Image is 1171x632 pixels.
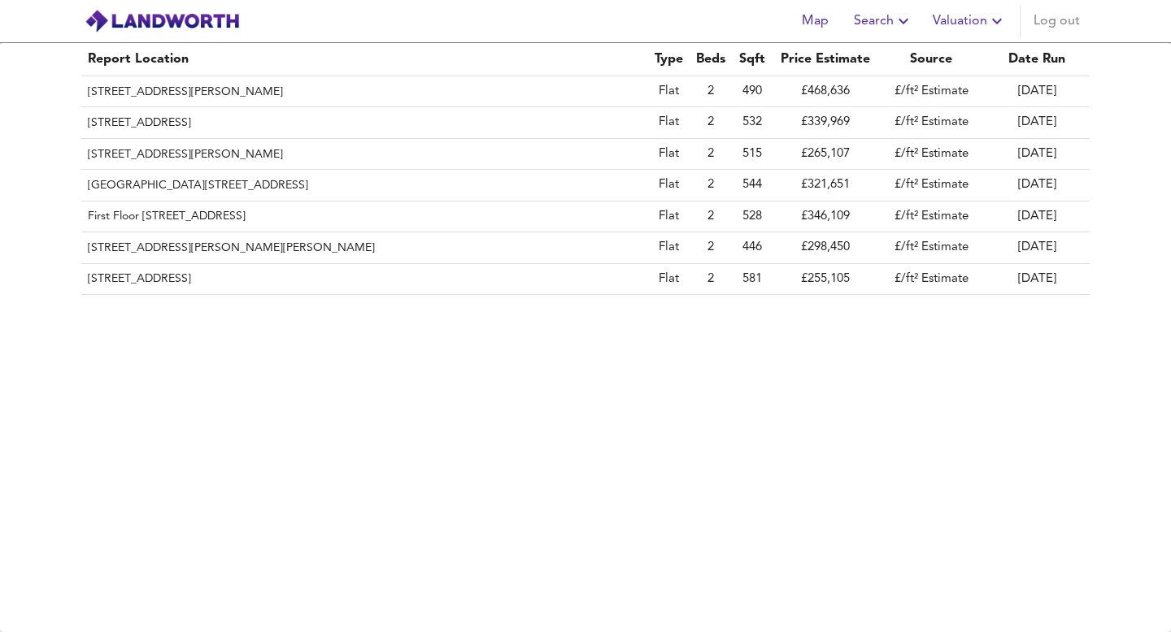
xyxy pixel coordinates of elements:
td: [DATE] [984,264,1090,295]
th: [STREET_ADDRESS] [81,107,648,138]
th: [STREET_ADDRESS][PERSON_NAME] [81,139,648,170]
div: Price Estimate [779,50,872,69]
td: £/ft² Estimate [878,139,984,170]
td: £/ft² Estimate [878,170,984,201]
span: Log out [1034,10,1080,32]
td: £468,636 [773,76,878,107]
td: Flat [648,232,690,263]
button: Valuation [926,5,1013,37]
td: £/ft² Estimate [878,76,984,107]
td: Flat [648,201,690,232]
span: Search [854,10,913,32]
td: Flat [648,139,690,170]
td: 2 [690,76,732,107]
td: £255,105 [773,264,878,295]
div: Source [885,50,977,69]
button: Map [789,5,841,37]
button: Log out [1027,5,1086,37]
td: £321,651 [773,170,878,201]
td: £/ft² Estimate [878,232,984,263]
td: £/ft² Estimate [878,107,984,138]
td: 544 [732,170,773,201]
td: 490 [732,76,773,107]
td: £346,109 [773,201,878,232]
td: 2 [690,232,732,263]
td: £339,969 [773,107,878,138]
td: Flat [648,170,690,201]
td: 2 [690,264,732,295]
td: [DATE] [984,76,1090,107]
td: £298,450 [773,232,878,263]
td: [DATE] [984,170,1090,201]
td: £/ft² Estimate [878,201,984,232]
div: Sqft [738,50,766,69]
div: Beds [696,50,725,69]
td: 2 [690,201,732,232]
td: [DATE] [984,139,1090,170]
td: 2 [690,170,732,201]
td: 2 [690,139,732,170]
td: [DATE] [984,107,1090,138]
th: [STREET_ADDRESS][PERSON_NAME][PERSON_NAME] [81,232,648,263]
div: Date Run [990,50,1083,69]
td: £/ft² Estimate [878,264,984,295]
td: £265,107 [773,139,878,170]
th: [STREET_ADDRESS][PERSON_NAME] [81,76,648,107]
div: Type [655,50,683,69]
td: 581 [732,264,773,295]
img: logo [85,9,240,33]
td: 515 [732,139,773,170]
td: Flat [648,107,690,138]
button: Search [847,5,920,37]
td: 532 [732,107,773,138]
td: Flat [648,264,690,295]
td: [DATE] [984,201,1090,232]
th: First Floor [STREET_ADDRESS] [81,201,648,232]
td: 2 [690,107,732,138]
td: 446 [732,232,773,263]
th: Report Location [81,43,648,76]
th: [GEOGRAPHIC_DATA][STREET_ADDRESS] [81,170,648,201]
th: [STREET_ADDRESS] [81,264,648,295]
span: Valuation [933,10,1007,32]
td: Flat [648,76,690,107]
td: 528 [732,201,773,232]
table: simple table [65,43,1106,295]
td: [DATE] [984,232,1090,263]
span: Map [795,10,834,32]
